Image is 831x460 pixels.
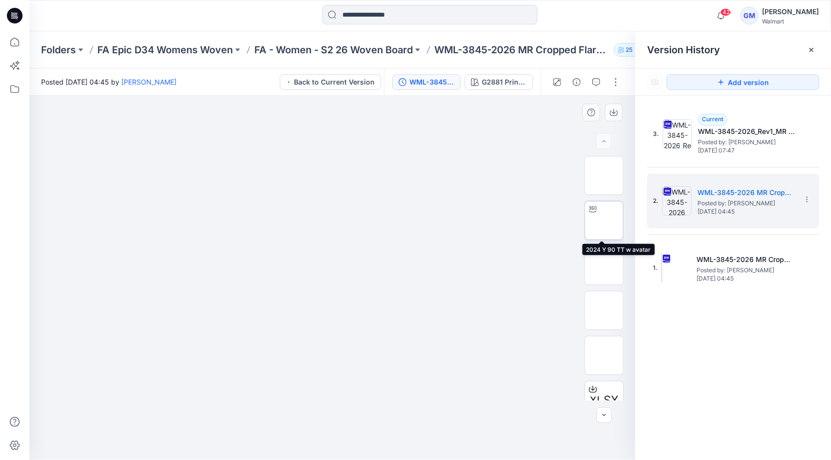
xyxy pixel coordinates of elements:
span: Posted by: Gayan Mahawithanalage [698,137,796,147]
button: 25 [614,43,645,57]
a: FA - Women - S2 26 Woven Board [254,43,413,57]
span: [DATE] 04:45 [697,208,795,215]
button: Details [569,74,584,90]
span: XLSX [590,392,619,409]
span: Posted by: Gayan Mahawithanalage [696,265,794,275]
button: Show Hidden Versions [647,74,663,90]
span: Posted by: Gayan Mahawithanalage [697,198,795,208]
span: Current [702,115,723,123]
span: 3. [653,130,659,138]
span: 1. [653,263,657,272]
img: WML-3845-2026 MR Cropped Flare Pant_Full Colorway [662,186,692,216]
img: WML-3845-2026_Rev1_MR Cropped Flare Pant_Full Colorway [663,119,692,149]
span: 42 [720,8,731,16]
h5: WML-3845-2026 MR Cropped Flare Pant_Full Colorway [697,187,795,198]
p: 25 [626,44,633,55]
h5: WML-3845-2026_Rev1_MR Cropped Flare Pant_Full Colorway [698,126,796,137]
button: G2881 Print Stripe [465,74,533,90]
button: Add version [667,74,819,90]
span: [DATE] 07:47 [698,147,796,154]
div: [PERSON_NAME] [762,6,819,18]
div: Walmart [762,18,819,25]
span: Posted [DATE] 04:45 by [41,77,177,87]
img: WML-3845-2026 MR Cropped Flare Pant_Softsilver [661,253,662,283]
span: 2. [653,197,658,205]
a: FA Epic D34 Womens Woven [97,43,233,57]
button: Back to Current Version [280,74,381,90]
a: [PERSON_NAME] [121,78,177,86]
div: WML-3845-2026 MR Cropped Flare Pant_Full Colorway [409,77,454,88]
button: Close [808,46,815,54]
div: GM [741,7,758,24]
button: WML-3845-2026 MR Cropped Flare Pant_Full Colorway [392,74,461,90]
a: Folders [41,43,76,57]
h5: WML-3845-2026 MR Cropped Flare Pant_Softsilver [696,254,794,265]
span: [DATE] 04:45 [696,275,794,282]
p: WML-3845-2026 MR Cropped Flare Pant [434,43,610,57]
div: G2881 Print Stripe [482,77,527,88]
span: Version History [647,44,720,56]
